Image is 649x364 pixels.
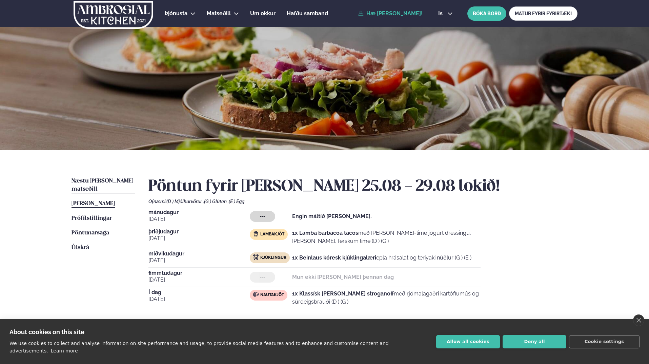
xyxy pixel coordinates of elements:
[287,9,328,18] a: Hafðu samband
[250,10,276,17] span: Um okkur
[73,1,154,29] img: logo
[148,177,577,196] h2: Pöntun fyrir [PERSON_NAME] 25.08 - 29.08 lokið!
[148,256,250,265] span: [DATE]
[72,215,112,221] span: Prófílstillingar
[467,6,506,21] button: BÓKA BORÐ
[292,254,471,262] p: epla hrásalat og teriyaki núðlur (G ) (E )
[207,10,231,17] span: Matseðill
[433,11,458,16] button: is
[287,10,328,17] span: Hafðu samband
[148,215,250,223] span: [DATE]
[9,328,84,336] strong: About cookies on this site
[292,229,481,245] p: með [PERSON_NAME]-lime jógúrt dressingu, [PERSON_NAME], ferskum lime (D ) (G )
[292,290,394,297] strong: 1x Klassísk [PERSON_NAME] stroganoff
[148,199,577,204] div: Ofnæmi:
[438,11,445,16] span: is
[72,178,133,192] span: Næstu [PERSON_NAME] matseðill
[292,274,394,280] strong: Mun ekki [PERSON_NAME] þennan dag
[148,295,250,303] span: [DATE]
[292,230,358,236] strong: 1x Lamba barbacoa tacos
[72,214,112,223] a: Prófílstillingar
[9,341,389,353] p: We use cookies to collect and analyse information on site performance and usage, to provide socia...
[166,199,204,204] span: (D ) Mjólkurvörur ,
[148,276,250,284] span: [DATE]
[260,255,286,261] span: Kjúklingur
[72,200,115,208] a: [PERSON_NAME]
[260,214,265,219] span: ---
[260,292,284,298] span: Nautakjöt
[204,199,229,204] span: (G ) Glúten ,
[148,270,250,276] span: fimmtudagur
[148,229,250,234] span: þriðjudagur
[503,335,566,348] button: Deny all
[148,234,250,243] span: [DATE]
[207,9,231,18] a: Matseðill
[165,9,187,18] a: Þjónusta
[358,11,423,17] a: Hæ [PERSON_NAME]!
[148,290,250,295] span: Í dag
[569,335,640,348] button: Cookie settings
[148,210,250,215] span: mánudagur
[253,231,259,236] img: Lamb.svg
[253,292,259,297] img: beef.svg
[72,229,109,237] a: Pöntunarsaga
[72,201,115,207] span: [PERSON_NAME]
[72,230,109,236] span: Pöntunarsaga
[436,335,500,348] button: Allow all cookies
[148,251,250,256] span: miðvikudagur
[72,177,135,193] a: Næstu [PERSON_NAME] matseðill
[250,9,276,18] a: Um okkur
[72,245,89,250] span: Útskrá
[260,232,284,237] span: Lambakjöt
[253,254,259,260] img: chicken.svg
[509,6,577,21] a: MATUR FYRIR FYRIRTÆKI
[72,244,89,252] a: Útskrá
[229,199,244,204] span: (E ) Egg
[260,274,265,280] span: ---
[292,290,481,306] p: með rjómalagaðri kartöflumús og súrdeigsbrauði (D ) (G )
[292,254,376,261] strong: 1x Beinlaus kóresk kjúklingalæri
[633,314,644,326] a: close
[292,213,372,219] strong: Engin máltíð [PERSON_NAME].
[165,10,187,17] span: Þjónusta
[51,348,78,353] a: Learn more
